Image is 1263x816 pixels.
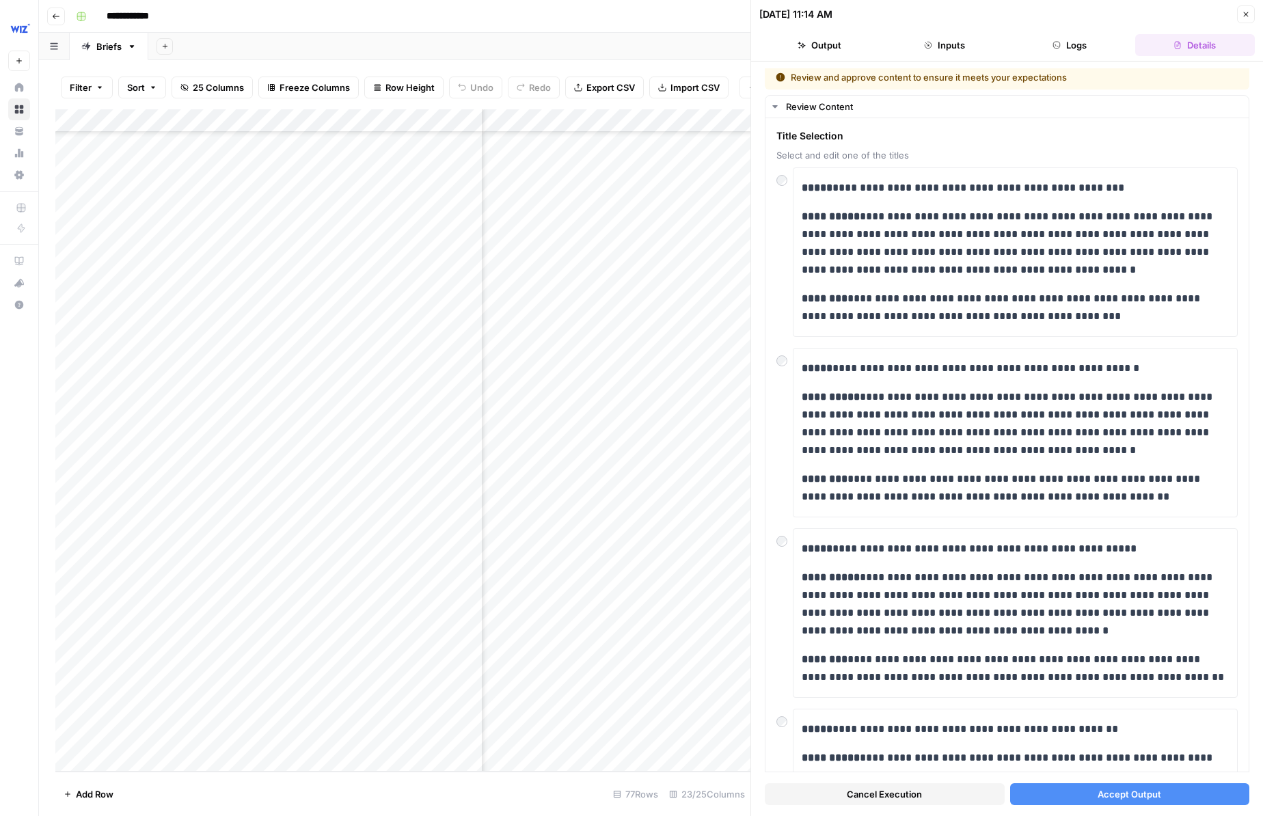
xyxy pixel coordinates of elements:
span: Select and edit one of the titles [776,148,1238,162]
span: Import CSV [670,81,720,94]
div: What's new? [9,273,29,293]
button: Inputs [884,34,1004,56]
button: Filter [61,77,113,98]
div: [DATE] 11:14 AM [759,8,832,21]
button: Redo [508,77,560,98]
button: What's new? [8,272,30,294]
button: Export CSV [565,77,644,98]
span: Cancel Execution [847,787,922,801]
button: Accept Output [1010,783,1250,805]
div: Briefs [96,40,122,53]
span: Filter [70,81,92,94]
button: 25 Columns [172,77,253,98]
span: Title Selection [776,129,1238,143]
button: Freeze Columns [258,77,359,98]
button: Output [759,34,879,56]
a: Your Data [8,120,30,142]
a: Briefs [70,33,148,60]
a: AirOps Academy [8,250,30,272]
span: Sort [127,81,145,94]
button: Details [1135,34,1255,56]
span: Redo [529,81,551,94]
span: Freeze Columns [280,81,350,94]
button: Logs [1010,34,1130,56]
button: Help + Support [8,294,30,316]
div: Review and approve content to ensure it meets your expectations [776,70,1153,84]
button: Sort [118,77,166,98]
button: Add Row [55,783,122,805]
div: 77 Rows [608,783,664,805]
button: Workspace: Wiz [8,11,30,45]
button: Undo [449,77,502,98]
span: 25 Columns [193,81,244,94]
span: Add Row [76,787,113,801]
button: Cancel Execution [765,783,1005,805]
img: Wiz Logo [8,16,33,40]
div: 23/25 Columns [664,783,750,805]
span: Undo [470,81,493,94]
div: Review Content [786,100,1240,113]
a: Settings [8,164,30,186]
span: Export CSV [586,81,635,94]
button: Review Content [765,96,1249,118]
a: Home [8,77,30,98]
span: Row Height [385,81,435,94]
button: Row Height [364,77,444,98]
button: Import CSV [649,77,729,98]
a: Usage [8,142,30,164]
a: Browse [8,98,30,120]
span: Accept Output [1098,787,1161,801]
